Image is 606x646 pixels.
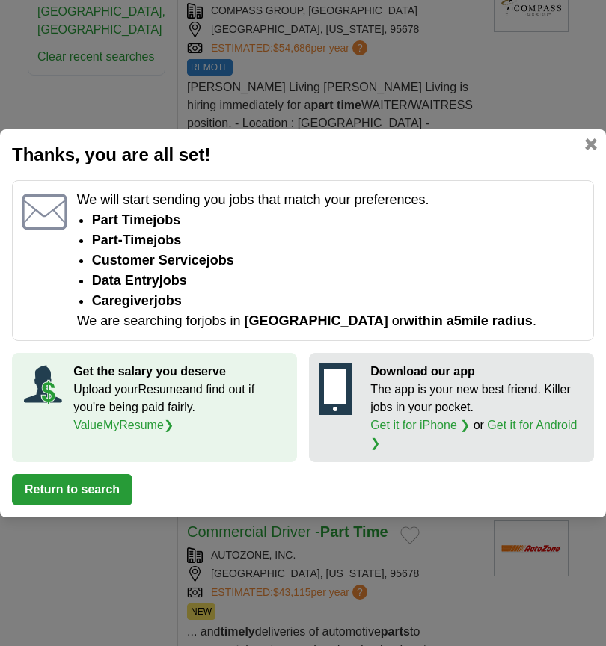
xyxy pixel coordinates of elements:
[73,419,174,431] a: ValueMyResume❯
[92,230,584,250] li: Part-time jobs
[370,381,584,452] p: The app is your new best friend. Killer jobs in your pocket. or
[92,291,584,311] li: Caregiver jobs
[73,363,287,381] p: Get the salary you deserve
[92,210,584,230] li: Part time jobs
[244,313,388,328] span: [GEOGRAPHIC_DATA]
[12,141,594,168] h2: Thanks, you are all set!
[92,250,584,271] li: Customer Service jobs
[370,419,577,449] a: Get it for Android ❯
[370,419,470,431] a: Get it for iPhone ❯
[370,363,584,381] p: Download our app
[12,474,132,505] button: Return to search
[77,311,584,331] p: We are searching for jobs in or .
[77,190,584,210] p: We will start sending you jobs that match your preferences.
[92,271,584,291] li: Data Entry jobs
[73,381,287,434] p: Upload your Resume and find out if you're being paid fairly.
[404,313,533,328] span: within a 5 mile radius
